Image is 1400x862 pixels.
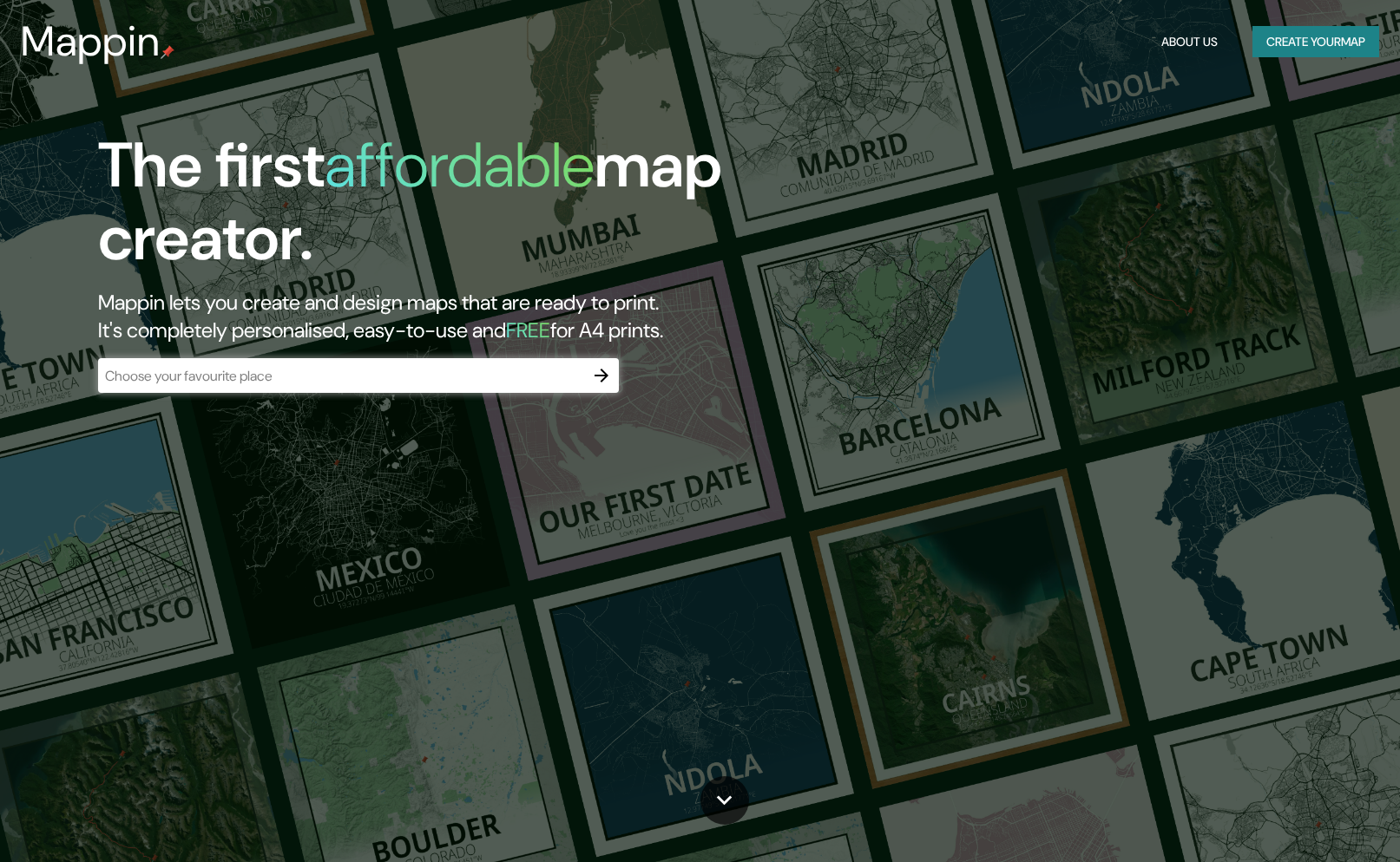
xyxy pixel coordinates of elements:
h5: FREE [506,317,550,343]
button: About Us [1154,26,1225,58]
h3: Mappin [21,17,161,66]
h2: Mappin lets you create and design maps that are ready to print. It's completely personalised, eas... [98,289,799,344]
img: mappin-pin [161,45,174,59]
h1: affordable [325,125,595,206]
input: Choose your favourite place [98,366,584,386]
button: Create yourmap [1252,26,1379,58]
h1: The first map creator. [98,129,799,289]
